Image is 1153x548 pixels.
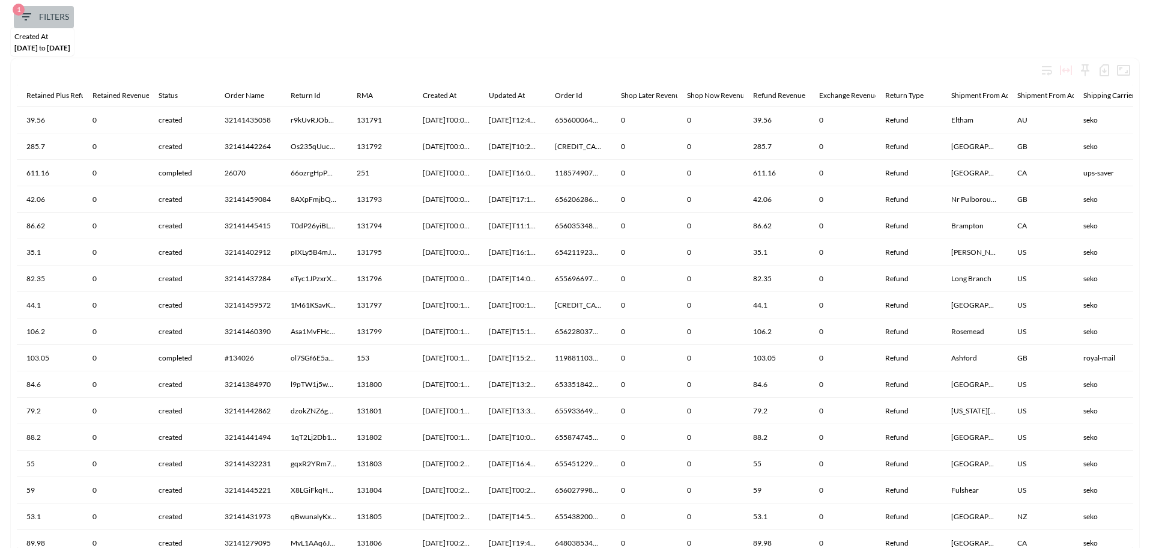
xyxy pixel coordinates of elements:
th: GB [1008,133,1074,160]
th: 0 [677,292,743,318]
th: 0 [83,239,149,266]
th: 42.06 [17,186,83,213]
th: 6562144583773 [545,292,611,318]
th: 11988110377342 [545,345,611,371]
th: 0 [83,318,149,345]
th: Refund [876,266,942,292]
th: seko [1074,266,1140,292]
span: Filters [19,10,69,25]
th: 0 [810,451,876,477]
th: Glendale [942,292,1008,318]
th: created [149,398,215,424]
th: created [149,318,215,345]
th: 1qT2Lj2Db1a9ce2cdu2bgi4D7232 [281,424,347,451]
th: Kendall Park [942,239,1008,266]
th: 2025-07-22T14:00:13.568Z [479,266,545,292]
div: Shop Now Revenue [687,88,748,103]
th: 6562062860381 [545,186,611,213]
th: 32141442862 [215,398,281,424]
th: Refund [876,371,942,398]
th: created [149,292,215,318]
th: l9pTW1j5wXamPV7mzvW7eu01Y5W2 [281,371,347,398]
th: 32141445221 [215,477,281,504]
th: 611.16 [17,160,83,186]
th: Refund [876,424,942,451]
th: 106.2 [743,318,810,345]
th: 131800 [347,371,413,398]
th: 2025-07-01T00:09:54.476Z [413,266,479,292]
th: 11857490739584 [545,160,611,186]
th: Refund [876,213,942,239]
th: 6558747459677 [545,424,611,451]
th: 0 [810,345,876,371]
th: 2025-07-18T10:25:10.656Z [479,133,545,160]
div: Created At [423,88,456,103]
th: Refund [876,318,942,345]
th: 0 [611,477,677,504]
th: #134026 [215,345,281,371]
th: 32141402912 [215,239,281,266]
th: 2025-08-11T17:10:16.666Z [479,186,545,213]
div: Updated At [489,88,525,103]
th: 32141435058 [215,107,281,133]
th: 0 [83,213,149,239]
button: 1Filters [14,6,74,28]
th: Refund [876,477,942,504]
th: 131804 [347,477,413,504]
th: 84.6 [743,371,810,398]
th: 0 [810,292,876,318]
span: Retained Revenue [92,88,165,103]
th: seko [1074,133,1140,160]
th: 0 [611,186,677,213]
th: created [149,424,215,451]
th: 0 [677,239,743,266]
th: 6542119239773 [545,239,611,266]
th: US [1008,398,1074,424]
th: seko [1074,292,1140,318]
th: 0 [611,133,677,160]
th: 2025-07-01T00:15:25.689Z [413,345,479,371]
th: 32141432231 [215,451,281,477]
div: Return Id [291,88,321,103]
th: 0 [810,371,876,398]
th: 2025-07-01T00:23:33.634Z [479,477,545,504]
th: 0 [83,398,149,424]
th: Asa1MvFHcDXKBiimRDse20VNevU2 [281,318,347,345]
th: 82.35 [17,266,83,292]
th: 2025-07-01T00:14:16.537Z [413,292,479,318]
th: 26070 [215,160,281,186]
th: 0 [810,266,876,292]
th: 84.6 [17,371,83,398]
th: seko [1074,477,1140,504]
th: 0 [810,424,876,451]
th: created [149,477,215,504]
th: 0 [611,371,677,398]
span: Return Type [885,88,939,103]
th: Nr Pulborough [942,186,1008,213]
th: 131803 [347,451,413,477]
th: 0 [611,160,677,186]
th: 0 [611,345,677,371]
th: US [1008,424,1074,451]
th: 0 [677,266,743,292]
th: 0 [83,160,149,186]
th: 0 [677,133,743,160]
th: 131797 [347,292,413,318]
span: Status [159,88,193,103]
th: 35.1 [743,239,810,266]
th: 55 [17,451,83,477]
th: 32141441494 [215,424,281,451]
th: 0 [83,133,149,160]
th: 2025-07-01T00:16:29.775Z [413,398,479,424]
th: 2025-07-01T00:04:57.203Z [413,239,479,266]
th: 39.56 [17,107,83,133]
th: created [149,186,215,213]
th: 131796 [347,266,413,292]
div: Shipment From Address Country [1017,88,1121,103]
th: 0 [810,160,876,186]
th: Oregon City [942,398,1008,424]
span: Shipment From Address Country [1017,88,1136,103]
div: Shop Later Revenue [621,88,683,103]
th: 2025-07-01T00:16:07.268Z [413,371,479,398]
th: 131802 [347,424,413,451]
